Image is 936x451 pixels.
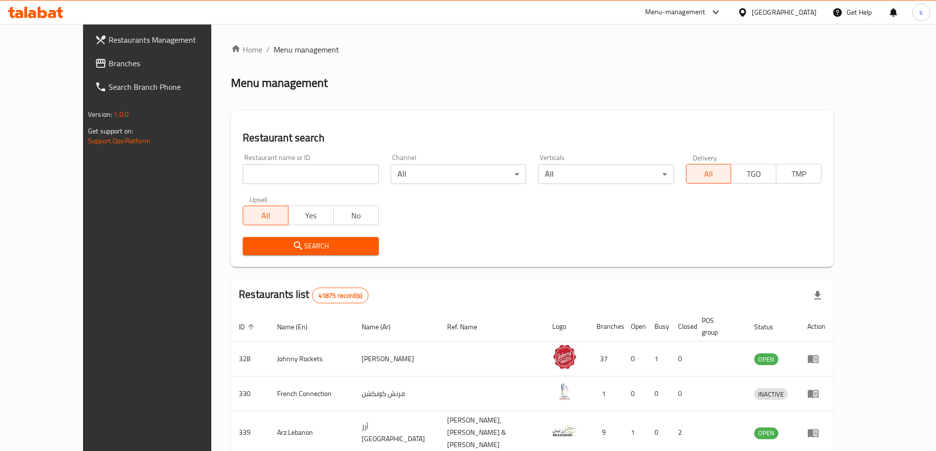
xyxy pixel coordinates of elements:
h2: Restaurant search [243,131,822,145]
span: POS group [702,315,735,338]
button: All [243,206,288,225]
a: Restaurants Management [87,28,239,52]
h2: Restaurants list [239,287,369,303]
th: Logo [544,312,589,342]
div: Menu [807,353,825,365]
button: Yes [288,206,334,225]
div: Menu-management [645,6,706,18]
td: 330 [231,376,269,411]
img: French Connection [552,379,577,404]
a: Branches [87,52,239,75]
span: Name (Ar) [362,321,403,333]
span: INACTIVE [754,389,788,400]
button: TMP [776,164,822,184]
span: Ref. Name [447,321,490,333]
td: 0 [623,342,647,376]
button: Search [243,237,378,255]
td: [PERSON_NAME] [354,342,439,376]
a: Home [231,44,262,55]
nav: breadcrumb [231,44,833,55]
td: 37 [589,342,623,376]
span: ID [239,321,257,333]
span: TMP [780,167,818,181]
span: No [338,209,375,223]
span: All [690,167,728,181]
span: Search [251,240,370,252]
td: 0 [670,342,694,376]
img: Arz Lebanon [552,419,577,443]
span: Yes [292,209,330,223]
td: 328 [231,342,269,376]
td: فرنش كونكشن [354,376,439,411]
th: Branches [589,312,623,342]
span: 1.0.0 [113,108,129,121]
button: No [333,206,379,225]
button: TGO [731,164,776,184]
label: Delivery [693,154,717,161]
span: Search Branch Phone [109,81,231,93]
a: Support.OpsPlatform [88,134,150,147]
th: Closed [670,312,694,342]
span: TGO [735,167,772,181]
span: OPEN [754,427,778,439]
td: 1 [589,376,623,411]
div: Menu [807,427,825,439]
th: Busy [647,312,670,342]
label: Upsell [250,196,268,203]
span: Get support on: [88,125,133,137]
td: 0 [647,376,670,411]
div: Menu [807,388,825,399]
span: Status [754,321,786,333]
span: Name (En) [277,321,320,333]
input: Search for restaurant name or ID.. [243,164,378,184]
td: French Connection [269,376,354,411]
div: Total records count [312,288,369,303]
div: All [391,164,526,184]
div: INACTIVE [754,388,788,400]
td: Johnny Rockets [269,342,354,376]
div: Export file [806,284,829,307]
span: Restaurants Management [109,34,231,46]
a: Search Branch Phone [87,75,239,99]
span: Branches [109,57,231,69]
h2: Menu management [231,75,328,91]
th: Action [799,312,833,342]
span: Menu management [274,44,339,55]
span: Version: [88,108,112,121]
span: OPEN [754,354,778,365]
button: All [686,164,732,184]
img: Johnny Rockets [552,345,577,369]
li: / [266,44,270,55]
th: Open [623,312,647,342]
span: s [919,7,923,18]
div: [GEOGRAPHIC_DATA] [752,7,817,18]
td: 1 [647,342,670,376]
span: All [247,209,284,223]
div: All [538,164,674,184]
div: OPEN [754,427,778,439]
td: 0 [670,376,694,411]
td: 0 [623,376,647,411]
span: 41875 record(s) [312,291,368,300]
